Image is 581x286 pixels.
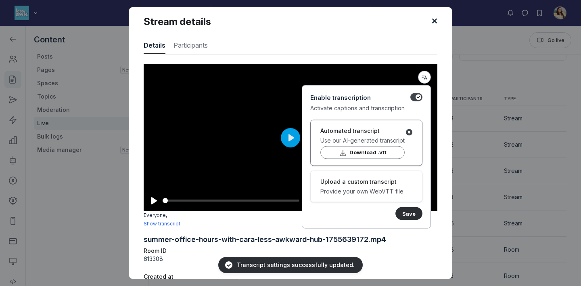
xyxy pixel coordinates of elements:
span: Details [144,40,165,50]
span: Use our AI-generated transcript [320,136,405,159]
span: Transcript settings successfully updated. [237,261,355,268]
span: Upload a custom transcript [320,178,403,186]
div: Everyone, [144,211,437,219]
input: Seek [163,197,299,204]
div: Activate captions and transcription [310,104,407,112]
button: Play [281,128,300,147]
button: Download .vtt [320,146,405,159]
div: Stream details [144,15,437,28]
div: summer-office-hours-with-cara-less-awkward-hub-1755639172.mp4 [144,234,386,245]
span: Enable transcription [310,93,371,103]
span: Automated transcript [320,126,405,135]
p: 613308 [144,255,437,263]
button: Save [395,207,422,220]
div: Provide your own WebVTT file [320,187,403,196]
div: Room ID [144,247,437,255]
button: Play [148,194,161,207]
button: Show transcript [144,221,180,227]
div: Current time [300,196,318,205]
span: Participants [173,40,208,53]
div: Created at [144,273,437,281]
